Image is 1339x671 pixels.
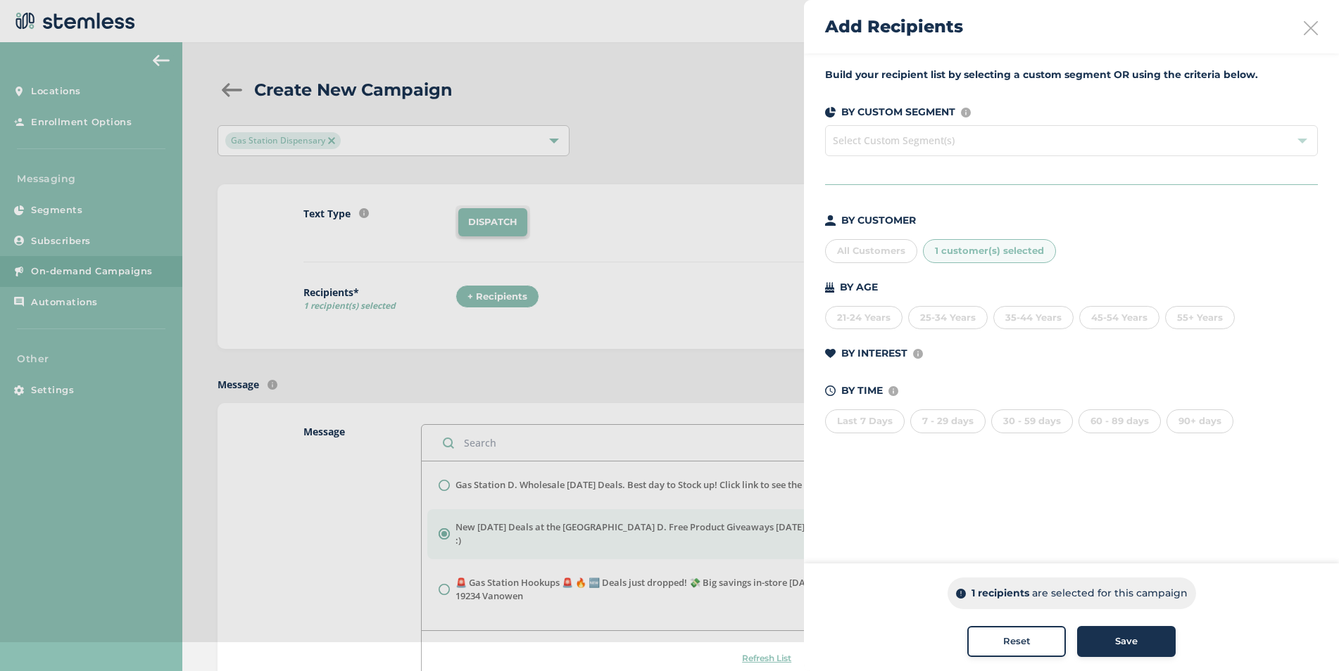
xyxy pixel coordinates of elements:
div: 21-24 Years [825,306,903,330]
p: BY AGE [840,280,878,295]
p: BY CUSTOMER [841,213,916,228]
p: BY INTEREST [841,346,907,361]
div: 25-34 Years [908,306,988,330]
img: icon-info-236977d2.svg [961,108,971,117]
div: All Customers [825,239,917,263]
div: 7 - 29 days [910,409,986,433]
img: icon-info-236977d2.svg [913,349,923,359]
span: Save [1115,634,1138,648]
p: BY TIME [841,383,883,398]
h2: Add Recipients [825,14,963,39]
div: 60 - 89 days [1079,409,1161,433]
p: 1 recipients [972,586,1029,601]
p: are selected for this campaign [1032,586,1188,601]
div: 30 - 59 days [991,409,1073,433]
div: Last 7 Days [825,409,905,433]
span: Reset [1003,634,1031,648]
div: 55+ Years [1165,306,1235,330]
button: Reset [967,626,1066,657]
img: icon-cake-93b2a7b5.svg [825,282,834,293]
img: icon-segments-dark-074adb27.svg [825,107,836,117]
img: icon-info-236977d2.svg [888,386,898,396]
div: 45-54 Years [1079,306,1159,330]
iframe: Chat Widget [1269,603,1339,671]
img: icon-heart-dark-29e6356f.svg [825,349,836,359]
img: icon-time-dark-e6b1183b.svg [825,385,836,396]
label: Build your recipient list by selecting a custom segment OR using the criteria below. [825,68,1318,82]
img: icon-person-dark-ced50e5f.svg [825,215,836,226]
div: 35-44 Years [993,306,1074,330]
button: Save [1077,626,1176,657]
button: Refresh List [735,648,798,669]
p: BY CUSTOM SEGMENT [841,105,955,120]
span: Refresh List [742,652,791,665]
div: 90+ days [1167,409,1233,433]
span: 1 customer(s) selected [935,245,1044,256]
img: icon-info-dark-48f6c5f3.svg [956,589,966,599]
